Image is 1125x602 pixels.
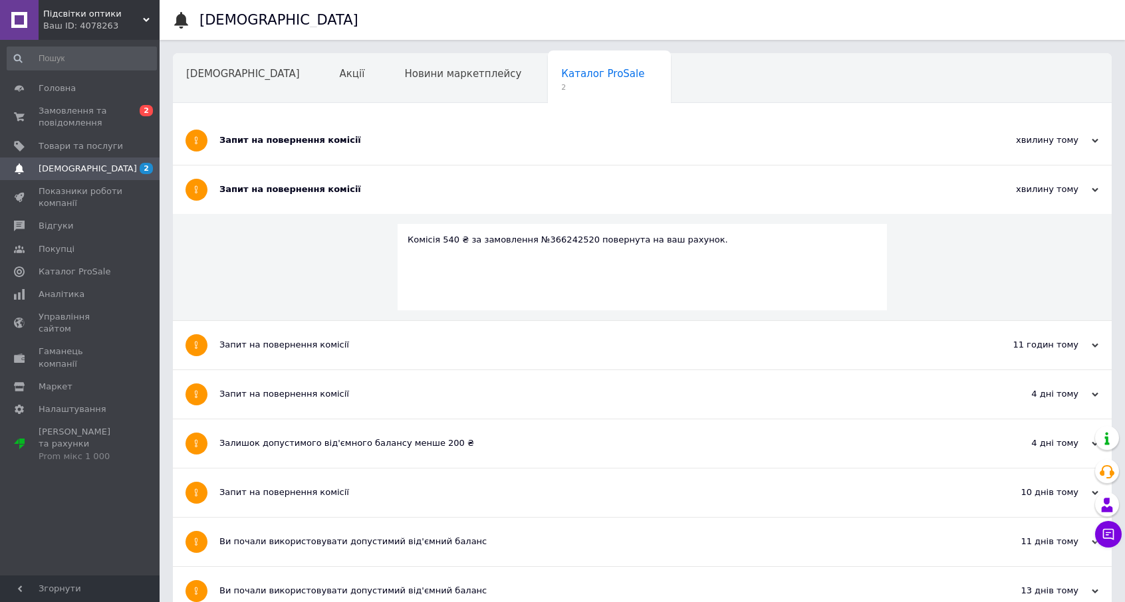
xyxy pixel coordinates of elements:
[965,134,1098,146] div: хвилину тому
[39,426,123,462] span: [PERSON_NAME] та рахунки
[140,105,153,116] span: 2
[39,381,72,393] span: Маркет
[965,437,1098,449] div: 4 дні тому
[219,183,965,195] div: Запит на повернення комісії
[39,403,106,415] span: Налаштування
[39,105,123,129] span: Замовлення та повідомлення
[39,266,110,278] span: Каталог ProSale
[404,68,521,80] span: Новини маркетплейсу
[965,339,1098,351] div: 11 годин тому
[965,536,1098,548] div: 11 днів тому
[140,163,153,174] span: 2
[39,311,123,335] span: Управління сайтом
[219,536,965,548] div: Ви почали використовувати допустимий від'ємний баланс
[39,288,84,300] span: Аналітика
[219,486,965,498] div: Запит на повернення комісії
[965,585,1098,597] div: 13 днів тому
[561,68,644,80] span: Каталог ProSale
[39,346,123,369] span: Гаманець компанії
[219,585,965,597] div: Ви почали використовувати допустимий від'ємний баланс
[186,68,300,80] span: [DEMOGRAPHIC_DATA]
[39,451,123,462] div: Prom мікс 1 000
[340,68,365,80] span: Акції
[219,339,965,351] div: Запит на повернення комісії
[43,8,143,20] span: Підсвітки оптики
[43,20,160,32] div: Ваш ID: 4078263
[965,486,1098,498] div: 10 днів тому
[219,134,965,146] div: Запит на повернення комісії
[39,220,73,232] span: Відгуки
[7,47,157,70] input: Пошук
[408,234,877,246] div: Комісія 540 ₴ за замовлення №366242520 повернута на ваш рахунок.
[219,388,965,400] div: Запит на повернення комісії
[561,82,644,92] span: 2
[1095,521,1122,548] button: Чат з покупцем
[965,183,1098,195] div: хвилину тому
[39,185,123,209] span: Показники роботи компанії
[39,243,74,255] span: Покупці
[39,163,137,175] span: [DEMOGRAPHIC_DATA]
[219,437,965,449] div: Залишок допустимого від'ємного балансу менше 200 ₴
[965,388,1098,400] div: 4 дні тому
[39,140,123,152] span: Товари та послуги
[199,12,358,28] h1: [DEMOGRAPHIC_DATA]
[39,82,76,94] span: Головна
